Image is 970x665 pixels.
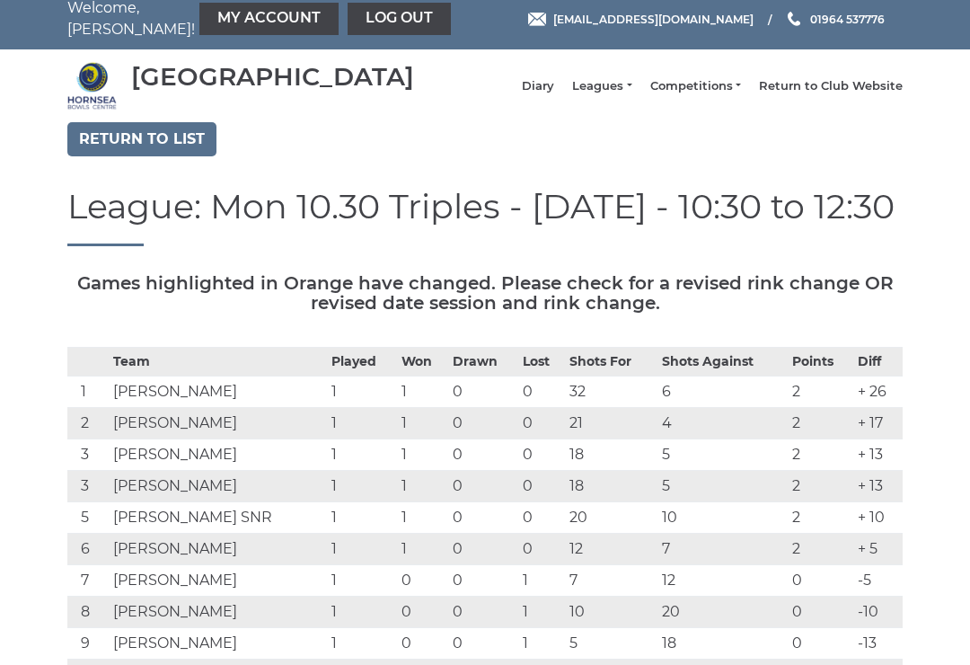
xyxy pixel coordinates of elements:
td: 0 [448,533,518,564]
a: Log out [348,3,451,35]
td: + 13 [853,439,903,470]
td: 0 [448,407,518,439]
span: 01964 537776 [810,12,885,25]
td: 20 [657,596,789,627]
td: + 17 [853,407,903,439]
td: 1 [327,564,397,596]
td: -10 [853,596,903,627]
td: 10 [657,501,789,533]
td: 20 [565,501,657,533]
td: 0 [448,627,518,659]
td: [PERSON_NAME] [109,627,327,659]
td: 18 [657,627,789,659]
td: 0 [448,376,518,407]
td: 1 [327,376,397,407]
td: 1 [67,376,109,407]
a: My Account [199,3,339,35]
td: 0 [518,407,565,439]
td: 2 [788,439,853,470]
td: 1 [518,627,565,659]
td: 1 [397,533,448,564]
td: 5 [657,470,789,501]
td: 7 [565,564,657,596]
td: + 10 [853,501,903,533]
td: [PERSON_NAME] [109,564,327,596]
td: -13 [853,627,903,659]
td: 0 [448,439,518,470]
td: 5 [657,439,789,470]
td: 18 [565,470,657,501]
td: 4 [657,407,789,439]
td: 0 [448,470,518,501]
td: 1 [397,470,448,501]
td: 0 [397,627,448,659]
td: 32 [565,376,657,407]
td: 1 [327,407,397,439]
td: 0 [518,439,565,470]
a: Return to Club Website [759,78,903,94]
img: Phone us [788,12,800,26]
td: 0 [397,564,448,596]
img: Email [528,13,546,26]
td: 1 [397,439,448,470]
a: Phone us 01964 537776 [785,11,885,28]
h1: League: Mon 10.30 Triples - [DATE] - 10:30 to 12:30 [67,188,903,246]
td: 2 [788,376,853,407]
a: Leagues [572,78,631,94]
td: [PERSON_NAME] [109,533,327,564]
td: 2 [788,407,853,439]
th: Shots Against [657,347,789,376]
td: [PERSON_NAME] [109,407,327,439]
th: Drawn [448,347,518,376]
td: 7 [67,564,109,596]
td: 18 [565,439,657,470]
a: Return to list [67,122,216,156]
td: 1 [397,407,448,439]
td: 8 [67,596,109,627]
td: 12 [565,533,657,564]
h5: Games highlighted in Orange have changed. Please check for a revised rink change OR revised date ... [67,273,903,313]
td: [PERSON_NAME] [109,439,327,470]
td: 3 [67,439,109,470]
td: [PERSON_NAME] [109,470,327,501]
td: [PERSON_NAME] [109,596,327,627]
td: [PERSON_NAME] SNR [109,501,327,533]
th: Team [109,347,327,376]
td: 0 [788,627,853,659]
a: Email [EMAIL_ADDRESS][DOMAIN_NAME] [528,11,754,28]
td: 0 [518,470,565,501]
td: 9 [67,627,109,659]
td: 1 [397,501,448,533]
td: 0 [518,501,565,533]
td: 5 [565,627,657,659]
td: 2 [788,533,853,564]
div: [GEOGRAPHIC_DATA] [131,63,414,91]
td: 1 [518,564,565,596]
td: 0 [518,533,565,564]
td: 12 [657,564,789,596]
td: 1 [327,596,397,627]
td: 2 [67,407,109,439]
td: 2 [788,470,853,501]
th: Lost [518,347,565,376]
td: 0 [788,564,853,596]
th: Won [397,347,448,376]
a: Diary [522,78,554,94]
td: 1 [397,376,448,407]
td: 21 [565,407,657,439]
td: 2 [788,501,853,533]
td: 1 [327,627,397,659]
th: Diff [853,347,903,376]
td: 1 [518,596,565,627]
th: Played [327,347,397,376]
td: 5 [67,501,109,533]
td: 0 [788,596,853,627]
td: 7 [657,533,789,564]
a: Competitions [650,78,741,94]
td: 0 [448,564,518,596]
td: 0 [448,501,518,533]
td: 1 [327,470,397,501]
td: -5 [853,564,903,596]
td: 1 [327,501,397,533]
td: 1 [327,439,397,470]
